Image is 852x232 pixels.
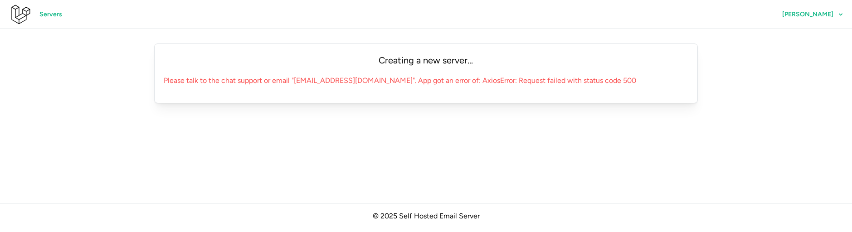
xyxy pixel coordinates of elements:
a: Servers [31,6,71,23]
p: Creating a new server... [164,53,688,68]
button: [PERSON_NAME] [774,6,852,23]
p: Please talk to the chat support or email "[EMAIL_ADDRESS][DOMAIN_NAME]". App got an error of: Axi... [164,75,688,87]
span: Servers [39,7,62,22]
span: [PERSON_NAME] [782,11,833,18]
